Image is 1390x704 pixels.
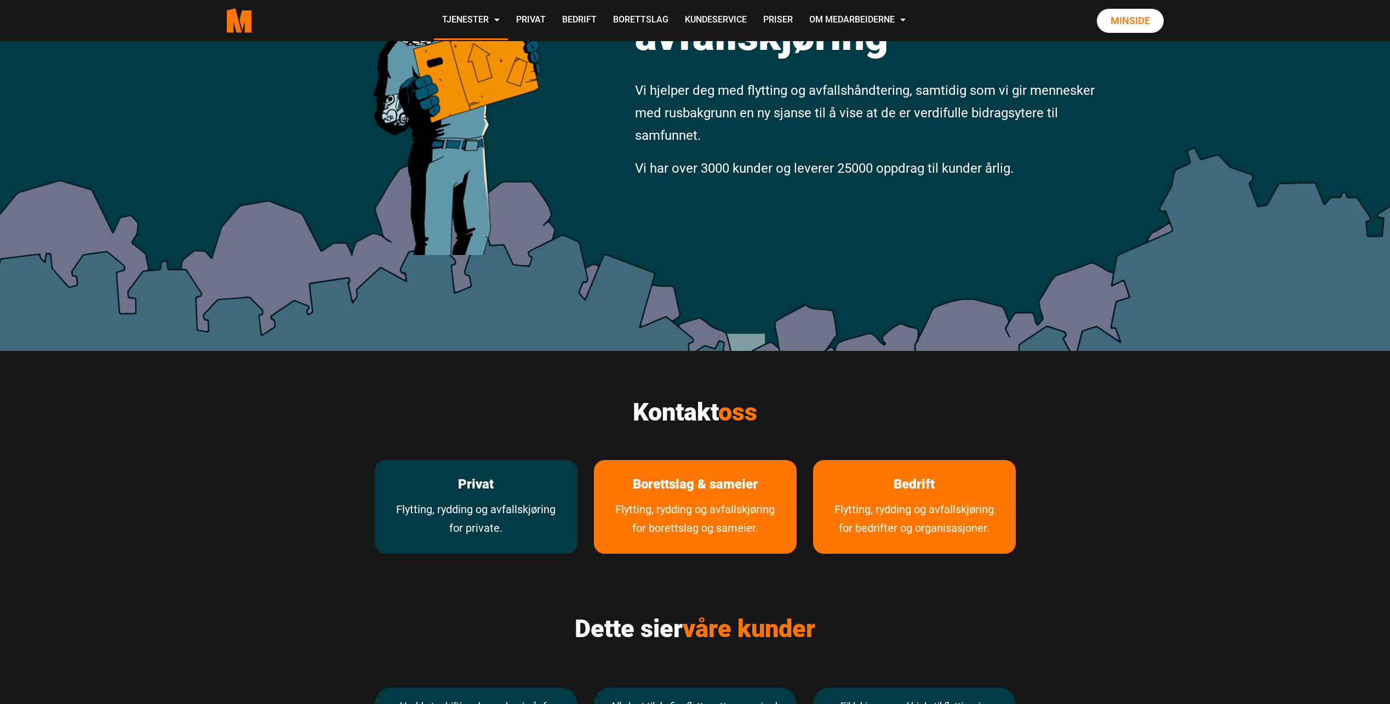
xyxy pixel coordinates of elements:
[755,1,801,40] a: Priser
[1097,9,1164,33] a: Minside
[375,500,577,554] a: Flytting, rydding og avfallskjøring for private.
[677,1,755,40] a: Kundeservice
[375,398,1016,427] h2: Kontakt
[605,1,677,40] a: Borettslag
[877,460,951,509] a: les mer om Bedrift
[616,460,774,509] a: Les mer om Borettslag & sameier
[442,460,510,509] a: les mer om Privat
[635,161,1014,176] span: Vi har over 3000 kunder og leverer 25000 oppdrag til kunder årlig.
[554,1,605,40] a: Bedrift
[434,1,508,40] a: Tjenester
[801,1,914,40] a: Om Medarbeiderne
[813,500,1016,554] a: Tjenester vi tilbyr bedrifter og organisasjoner
[718,398,757,427] span: oss
[635,83,1095,143] span: Vi hjelper deg med flytting og avfallshåndtering, samtidig som vi gir mennesker med rusbakgrunn e...
[683,614,815,643] span: våre kunder
[375,614,1016,644] h2: Dette sier
[594,500,797,554] a: Tjenester for borettslag og sameier
[508,1,554,40] a: Privat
